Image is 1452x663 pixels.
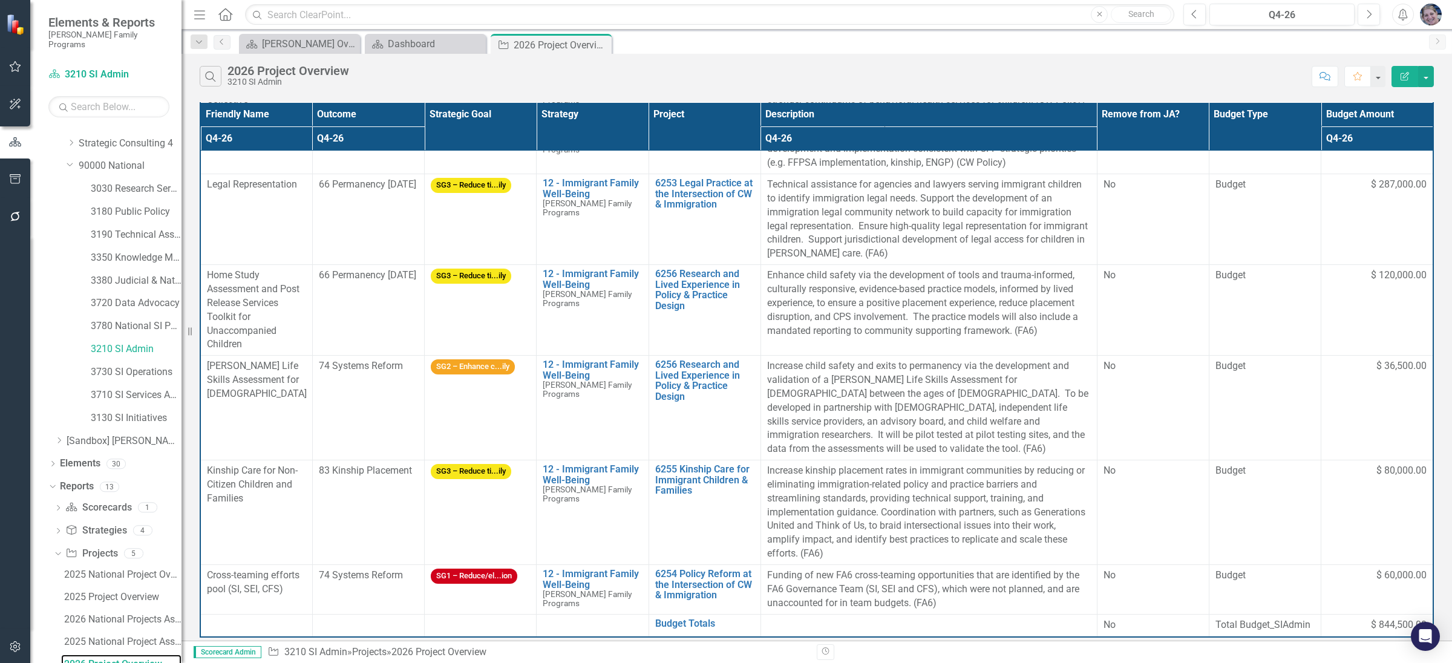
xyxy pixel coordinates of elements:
[543,380,632,399] span: [PERSON_NAME] Family Programs
[1215,178,1315,192] span: Budget
[61,565,181,584] a: 2025 National Project Overview
[242,36,357,51] a: [PERSON_NAME] Overview
[655,569,754,601] a: 6254 Policy Reform at the Intersection of CW & Immigration
[91,319,181,333] a: 3780 National SI Partnerships
[1214,8,1350,22] div: Q4-26
[655,618,754,629] a: Budget Totals
[1321,265,1433,356] td: Double-Click to Edit
[760,356,1097,460] td: Double-Click to Edit
[64,614,181,625] div: 2026 National Projects Assessment
[91,182,181,196] a: 3030 Research Services
[649,460,760,565] td: Double-Click to Edit Right Click for Context Menu
[543,569,642,590] a: 12 - Immigrant Family Well-Being
[207,269,299,350] span: Home Study Assessment and Post Release Services Toolkit for Unaccompanied Children
[64,592,181,603] div: 2025 Project Overview
[1420,4,1442,25] img: Diane Gillian
[312,460,424,565] td: Double-Click to Edit
[1371,178,1427,192] span: $ 287,000.00
[60,480,94,494] a: Reports
[514,38,609,53] div: 2026 Project Overview
[537,356,649,460] td: Double-Click to Edit Right Click for Context Menu
[312,614,424,637] td: Double-Click to Edit
[537,174,649,265] td: Double-Click to Edit Right Click for Context Menu
[1097,614,1209,637] td: Double-Click to Edit
[767,359,1091,456] p: Increase child safety and exits to permanency via the development and validation of a [PERSON_NAM...
[91,411,181,425] a: 3130 SI Initiatives
[1371,269,1427,283] span: $ 120,000.00
[1104,178,1116,190] span: No
[200,460,312,565] td: Double-Click to Edit
[1104,569,1116,581] span: No
[767,569,1091,610] p: Funding of new FA6 cross-teaming opportunities that are identified by the FA6 Governance Team (SI...
[67,434,181,448] a: [Sandbox] [PERSON_NAME] Family Programs
[1104,360,1116,371] span: No
[1321,565,1433,615] td: Double-Click to Edit
[1321,460,1433,565] td: Double-Click to Edit
[655,269,754,311] a: 6256 Research and Lived Experience in Policy & Practice Design
[537,265,649,356] td: Double-Click to Edit Right Click for Context Menu
[431,464,511,479] span: SG3 – Reduce ti...ily
[65,524,126,538] a: Strategies
[1215,569,1315,583] span: Budget
[207,569,299,595] span: Cross-teaming efforts pool (SI, SEI, CFS)
[1411,622,1440,651] div: Open Intercom Messenger
[245,4,1174,25] input: Search ClearPoint...
[200,614,312,637] td: Double-Click to Edit
[207,178,297,190] span: Legal Representation
[267,645,808,659] div: » »
[543,289,632,308] span: [PERSON_NAME] Family Programs
[760,460,1097,565] td: Double-Click to Edit
[91,251,181,265] a: 3350 Knowledge Management
[1111,6,1171,23] button: Search
[649,174,760,265] td: Double-Click to Edit Right Click for Context Menu
[649,614,760,637] td: Double-Click to Edit Right Click for Context Menu
[543,589,632,608] span: [PERSON_NAME] Family Programs
[1097,174,1209,265] td: Double-Click to Edit
[138,503,157,513] div: 1
[124,548,143,558] div: 5
[60,457,100,471] a: Elements
[48,68,169,82] a: 3210 SI Admin
[1376,464,1427,478] span: $ 80,000.00
[319,569,403,581] span: 74 Systems Reform
[1215,464,1315,478] span: Budget
[760,174,1097,265] td: Double-Click to Edit
[649,265,760,356] td: Double-Click to Edit Right Click for Context Menu
[767,269,1091,338] p: Enhance child safety via the development of tools and trauma-informed, culturally responsive, evi...
[655,464,754,496] a: 6255 Kinship Care for Immigrant Children & Families
[655,359,754,402] a: 6256 Research and Lived Experience in Policy & Practice Design
[1209,460,1321,565] td: Double-Click to Edit
[200,565,312,615] td: Double-Click to Edit
[425,265,537,356] td: Double-Click to Edit
[431,569,517,584] span: SG1 – Reduce/el...ion
[1097,565,1209,615] td: Double-Click to Edit
[5,13,28,36] img: ClearPoint Strategy
[649,565,760,615] td: Double-Click to Edit Right Click for Context Menu
[48,96,169,117] input: Search Below...
[106,459,126,469] div: 30
[767,178,1091,261] p: Technical assistance for agencies and lawyers serving immigrant children to identify immigration ...
[425,565,537,615] td: Double-Click to Edit
[425,460,537,565] td: Double-Click to Edit
[207,360,307,399] span: [PERSON_NAME] Life Skills Assessment for [DEMOGRAPHIC_DATA]
[1215,618,1315,632] span: Total Budget_SIAdmin
[655,178,754,210] a: 6253 Legal Practice at the Intersection of CW & Immigration
[91,205,181,219] a: 3180 Public Policy
[1104,619,1116,630] span: No
[65,547,117,561] a: Projects
[65,501,131,515] a: Scorecards
[48,30,169,50] small: [PERSON_NAME] Family Programs
[48,15,169,30] span: Elements & Reports
[1321,174,1433,265] td: Double-Click to Edit
[227,64,349,77] div: 2026 Project Overview
[543,198,632,217] span: [PERSON_NAME] Family Programs
[391,646,486,658] div: 2026 Project Overview
[649,356,760,460] td: Double-Click to Edit Right Click for Context Menu
[1097,265,1209,356] td: Double-Click to Edit
[543,269,642,290] a: 12 - Immigrant Family Well-Being
[312,265,424,356] td: Double-Click to Edit
[312,356,424,460] td: Double-Click to Edit
[61,610,181,629] a: 2026 National Projects Assessment
[425,356,537,460] td: Double-Click to Edit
